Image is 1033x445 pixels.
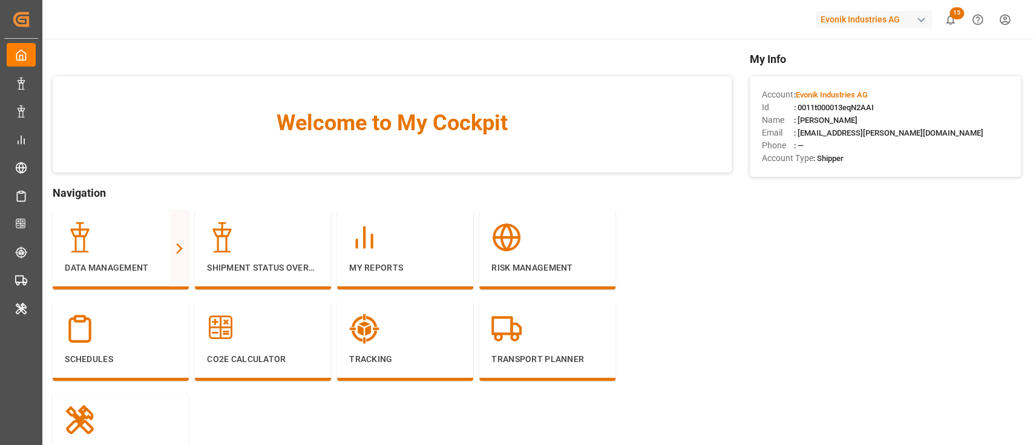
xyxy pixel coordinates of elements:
[349,262,461,274] p: My Reports
[53,185,731,201] span: Navigation
[750,51,1022,67] span: My Info
[794,103,874,112] span: : 0011t000013eqN2AAI
[937,6,964,33] button: show 15 new notifications
[794,141,804,150] span: : —
[65,262,177,274] p: Data Management
[762,88,794,101] span: Account
[794,128,983,137] span: : [EMAIL_ADDRESS][PERSON_NAME][DOMAIN_NAME]
[816,11,932,28] div: Evonik Industries AG
[762,114,794,127] span: Name
[964,6,991,33] button: Help Center
[816,8,937,31] button: Evonik Industries AG
[207,353,319,366] p: CO2e Calculator
[949,7,964,19] span: 15
[349,353,461,366] p: Tracking
[762,152,813,165] span: Account Type
[491,262,603,274] p: Risk Management
[762,101,794,114] span: Id
[794,90,868,99] span: :
[794,116,858,125] span: : [PERSON_NAME]
[65,353,177,366] p: Schedules
[762,139,794,152] span: Phone
[762,127,794,139] span: Email
[207,262,319,274] p: Shipment Status Overview
[796,90,868,99] span: Evonik Industries AG
[491,353,603,366] p: Transport Planner
[813,154,844,163] span: : Shipper
[77,107,707,139] span: Welcome to My Cockpit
